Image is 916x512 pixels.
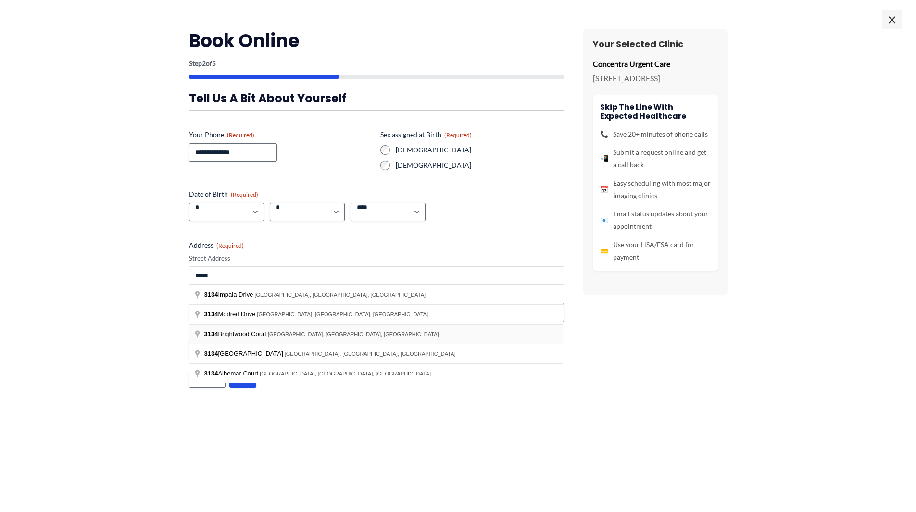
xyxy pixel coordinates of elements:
[204,370,218,377] span: 3134
[260,371,431,376] span: [GEOGRAPHIC_DATA], [GEOGRAPHIC_DATA], [GEOGRAPHIC_DATA]
[600,238,711,263] li: Use your HSA/FSA card for payment
[600,214,608,226] span: 📧
[202,59,206,67] span: 2
[189,60,564,67] p: Step of
[189,130,373,139] label: Your Phone
[231,191,258,198] span: (Required)
[600,128,608,140] span: 📞
[254,292,426,298] span: [GEOGRAPHIC_DATA], [GEOGRAPHIC_DATA], [GEOGRAPHIC_DATA]
[257,312,428,317] span: [GEOGRAPHIC_DATA], [GEOGRAPHIC_DATA], [GEOGRAPHIC_DATA]
[212,59,216,67] span: 5
[600,128,711,140] li: Save 20+ minutes of phone calls
[204,350,285,357] span: [GEOGRAPHIC_DATA]
[600,152,608,165] span: 📲
[204,291,255,298] span: Impala Drive
[204,330,218,337] span: 3134
[204,291,218,298] span: 3134
[204,350,218,357] span: 3134
[204,311,218,318] span: 3134
[189,240,244,250] legend: Address
[285,351,456,357] span: [GEOGRAPHIC_DATA], [GEOGRAPHIC_DATA], [GEOGRAPHIC_DATA]
[593,57,718,71] p: Concentra Urgent Care
[204,370,260,377] span: Albemar Court
[204,311,257,318] span: Modred Drive
[189,29,564,52] h2: Book Online
[216,242,244,249] span: (Required)
[600,102,711,121] h4: Skip the line with Expected Healthcare
[593,71,718,86] p: [STREET_ADDRESS]
[189,189,258,199] legend: Date of Birth
[268,331,439,337] span: [GEOGRAPHIC_DATA], [GEOGRAPHIC_DATA], [GEOGRAPHIC_DATA]
[380,130,472,139] legend: Sex assigned at Birth
[396,161,564,170] label: [DEMOGRAPHIC_DATA]
[227,131,254,138] span: (Required)
[593,38,718,50] h3: Your Selected Clinic
[189,254,564,263] label: Street Address
[600,245,608,257] span: 💳
[600,146,711,171] li: Submit a request online and get a call back
[396,145,564,155] label: [DEMOGRAPHIC_DATA]
[189,91,564,106] h3: Tell us a bit about yourself
[882,10,902,29] span: ×
[204,330,268,337] span: Brightwood Court
[600,183,608,196] span: 📅
[600,208,711,233] li: Email status updates about your appointment
[444,131,472,138] span: (Required)
[600,177,711,202] li: Easy scheduling with most major imaging clinics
